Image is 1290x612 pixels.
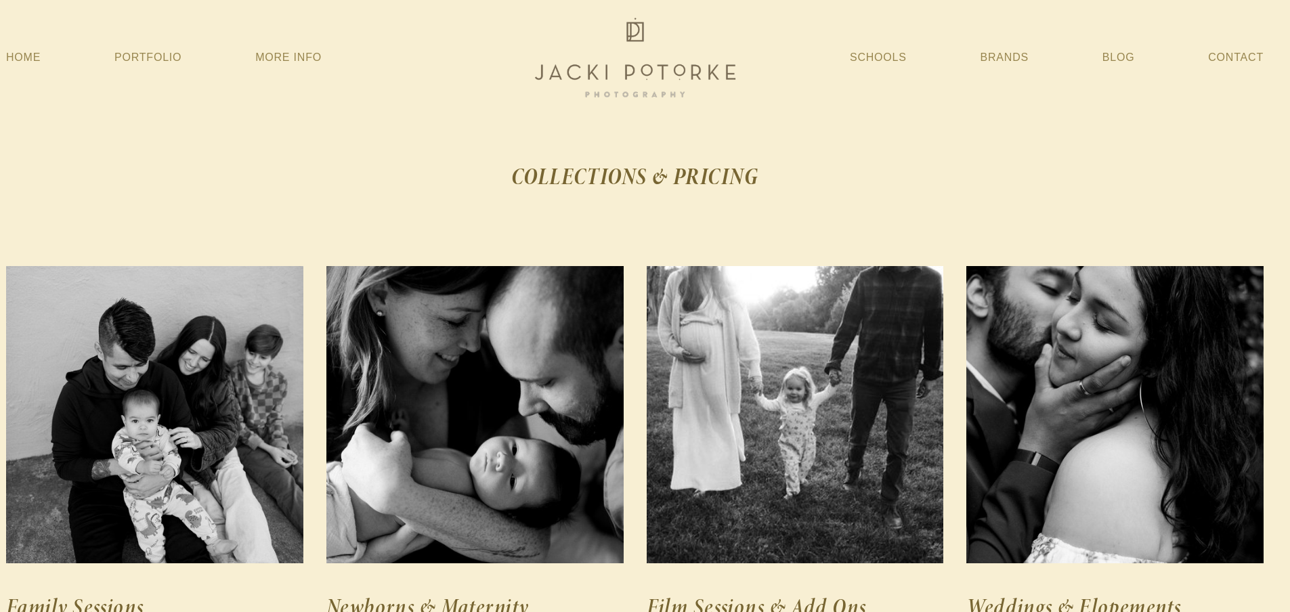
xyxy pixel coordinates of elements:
a: Blog [1102,45,1135,70]
a: Brands [981,45,1029,70]
a: More Info [255,45,322,70]
a: Contact [1208,45,1264,70]
a: Schools [850,45,907,70]
strong: COLLECTIONS & PRICING [511,160,758,192]
a: Portfolio [114,51,181,63]
a: Home [6,45,41,70]
img: Jacki Potorke Sacramento Family Photographer [527,14,744,101]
